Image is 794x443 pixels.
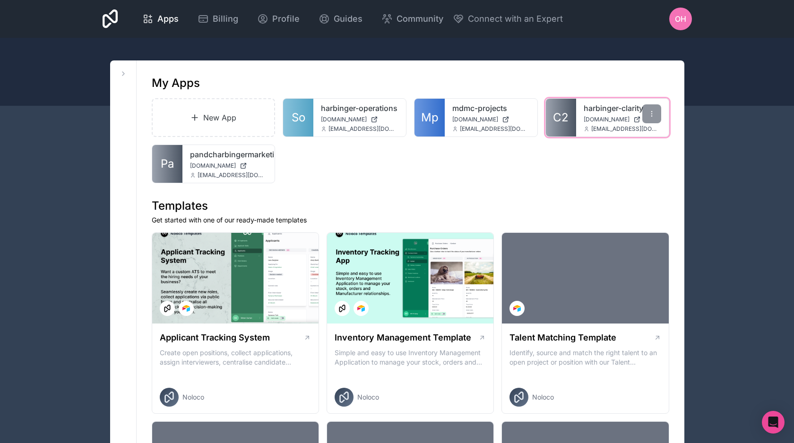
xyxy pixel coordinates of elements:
span: Apps [157,12,179,26]
span: Connect with an Expert [468,12,563,26]
a: So [283,99,313,136]
div: Open Intercom Messenger [762,411,785,434]
span: Noloco [182,392,204,402]
span: [EMAIL_ADDRESS][DOMAIN_NAME] [591,125,661,133]
a: [DOMAIN_NAME] [584,116,661,123]
span: C2 [553,110,569,125]
span: So [292,110,305,125]
a: [DOMAIN_NAME] [321,116,398,123]
h1: Applicant Tracking System [160,331,270,344]
p: Get started with one of our ready-made templates [152,215,669,225]
span: [DOMAIN_NAME] [452,116,498,123]
span: [DOMAIN_NAME] [321,116,367,123]
a: Mp [414,99,445,136]
span: Noloco [357,392,379,402]
span: Community [397,12,443,26]
span: OH [675,13,686,25]
a: Apps [135,9,186,29]
h1: My Apps [152,76,200,91]
button: Connect with an Expert [453,12,563,26]
a: [DOMAIN_NAME] [452,116,530,123]
span: Profile [272,12,300,26]
img: Airtable Logo [182,305,190,312]
h1: Inventory Management Template [335,331,471,344]
span: [EMAIL_ADDRESS][DOMAIN_NAME] [460,125,530,133]
span: Pa [161,156,174,171]
a: mdmc-projects [452,102,530,114]
h1: Templates [152,198,669,213]
a: Billing [190,9,246,29]
a: harbinger-operations [321,102,398,114]
a: harbinger-clarity [584,102,661,114]
h1: Talent Matching Template [509,331,616,344]
span: Guides [334,12,362,26]
img: Airtable Logo [513,305,521,312]
p: Identify, source and match the right talent to an open project or position with our Talent Matchi... [509,348,661,367]
a: C2 [546,99,576,136]
span: [EMAIL_ADDRESS][DOMAIN_NAME] [198,171,268,179]
a: [DOMAIN_NAME] [190,162,268,170]
a: Profile [250,9,307,29]
p: Simple and easy to use Inventory Management Application to manage your stock, orders and Manufact... [335,348,486,367]
span: Noloco [532,392,554,402]
img: Airtable Logo [357,305,365,312]
span: [EMAIL_ADDRESS][DOMAIN_NAME] [328,125,398,133]
p: Create open positions, collect applications, assign interviewers, centralise candidate feedback a... [160,348,311,367]
a: Community [374,9,451,29]
a: Pa [152,145,182,183]
a: pandcharbingermarketing [190,149,268,160]
span: [DOMAIN_NAME] [584,116,630,123]
span: Mp [421,110,439,125]
span: [DOMAIN_NAME] [190,162,236,170]
a: New App [152,98,276,137]
span: Billing [213,12,238,26]
a: Guides [311,9,370,29]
